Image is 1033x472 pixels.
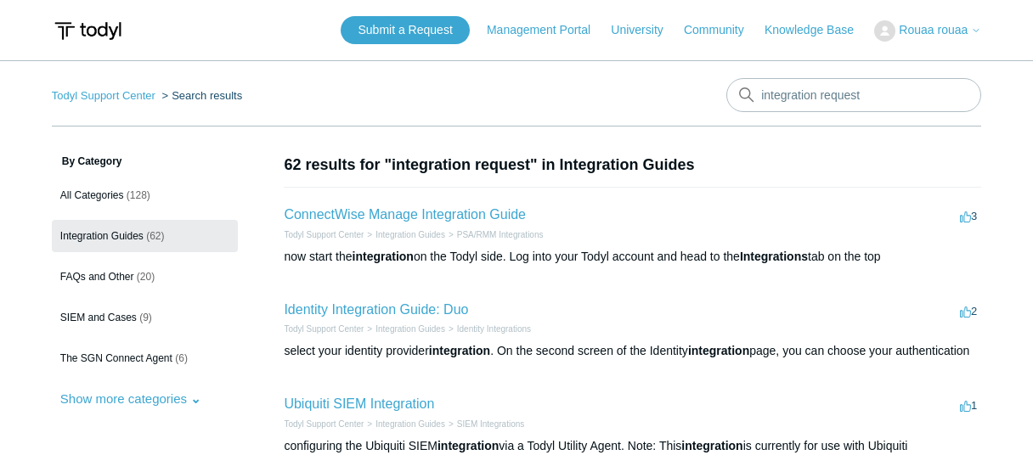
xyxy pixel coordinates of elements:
a: Integration Guides [375,230,445,239]
em: integration [688,344,749,357]
a: SIEM and Cases (9) [52,301,238,334]
button: Rouaa rouaa [874,20,981,42]
li: Identity Integrations [445,323,531,335]
input: Search [726,78,981,112]
a: Integration Guides (62) [52,220,238,252]
img: Todyl Support Center Help Center home page [52,15,124,47]
li: Search results [159,89,243,102]
span: (128) [127,189,150,201]
span: Rouaa rouaa [899,23,968,37]
span: (20) [137,271,155,283]
a: Identity Integrations [457,324,531,334]
span: All Categories [60,189,124,201]
a: Ubiquiti SIEM Integration [284,396,434,411]
span: 1 [960,399,977,412]
span: (6) [175,352,188,364]
div: now start the on the Todyl side. Log into your Todyl account and head to the tab on the top [284,248,981,266]
a: Management Portal [487,21,607,39]
a: Integration Guides [375,324,445,334]
h1: 62 results for "integration request" in Integration Guides [284,154,981,177]
span: FAQs and Other [60,271,134,283]
em: integration [429,344,490,357]
a: Todyl Support Center [52,89,155,102]
li: PSA/RMM Integrations [445,228,544,241]
li: Integration Guides [364,323,445,335]
span: (9) [139,312,152,323]
a: Todyl Support Center [284,419,364,429]
span: 3 [960,210,977,222]
li: Todyl Support Center [52,89,159,102]
span: The SGN Connect Agent [60,352,172,364]
em: integration [681,439,742,452]
a: Community [684,21,761,39]
li: Integration Guides [364,418,445,430]
em: integration [437,439,499,452]
a: Todyl Support Center [284,230,364,239]
a: ConnectWise Manage Integration Guide [284,207,526,222]
h3: By Category [52,154,238,169]
a: PSA/RMM Integrations [457,230,544,239]
li: Todyl Support Center [284,418,364,430]
button: Show more categories [52,383,210,414]
a: Todyl Support Center [284,324,364,334]
span: 2 [960,305,977,317]
li: SIEM Integrations [445,418,524,430]
div: select your identity provider . On the second screen of the Identity page, you can choose your au... [284,342,981,360]
div: configuring the Ubiquiti SIEM via a Todyl Utility Agent. Note: This is currently for use with Ubi... [284,437,981,455]
em: integration [353,250,414,263]
a: The SGN Connect Agent (6) [52,342,238,374]
a: SIEM Integrations [457,419,524,429]
a: University [611,21,680,39]
li: Todyl Support Center [284,228,364,241]
a: Identity Integration Guide: Duo [284,302,468,317]
em: Integrations [740,250,808,263]
li: Integration Guides [364,228,445,241]
a: Submit a Request [341,16,469,44]
span: Integration Guides [60,230,144,242]
span: SIEM and Cases [60,312,137,323]
a: Knowledge Base [765,21,871,39]
a: FAQs and Other (20) [52,261,238,293]
span: (62) [146,230,164,242]
a: Integration Guides [375,419,445,429]
li: Todyl Support Center [284,323,364,335]
a: All Categories (128) [52,179,238,211]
